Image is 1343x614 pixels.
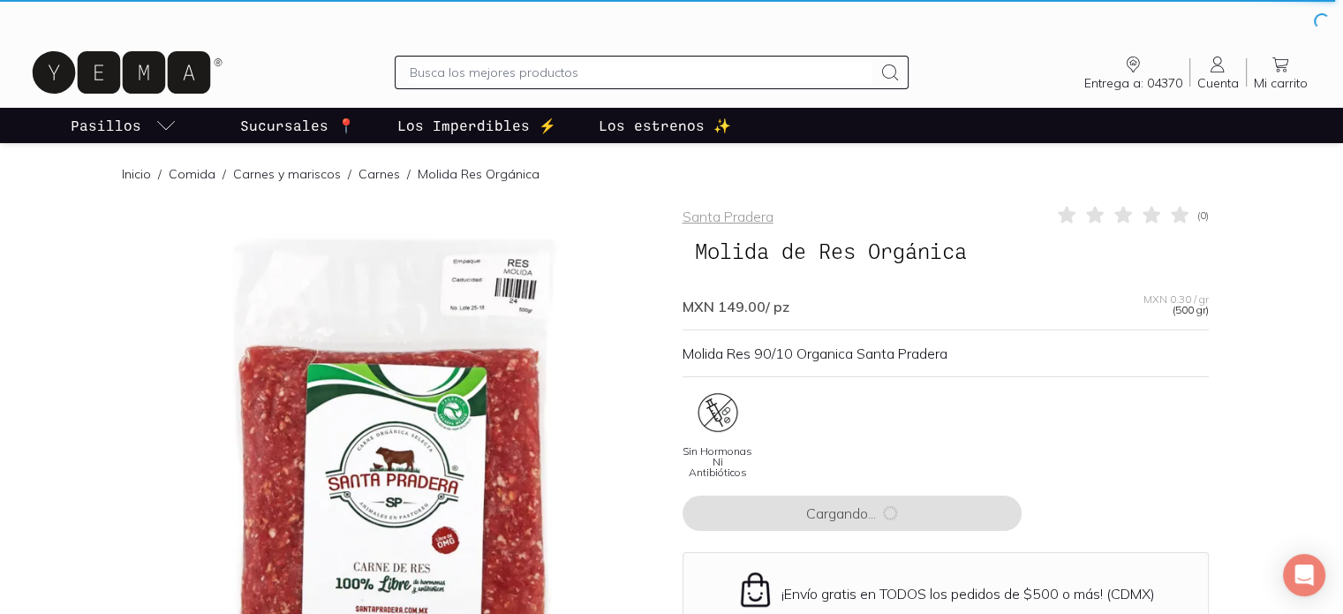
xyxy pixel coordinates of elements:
a: Cuenta [1190,54,1246,91]
span: ( 0 ) [1197,210,1209,221]
img: artboard-3-copy2x-1_d4a41e46-de31-4aac-8ab8-3a18f87fea64=fwebp-q70-w96 [697,391,739,434]
a: Inicio [122,166,151,182]
span: / [215,165,233,183]
span: Mi carrito [1254,75,1308,91]
a: Santa Pradera [683,208,773,225]
a: Carnes y mariscos [233,166,341,182]
button: Cargando... [683,496,1022,531]
p: ¡Envío gratis en TODOS los pedidos de $500 o más! (CDMX) [781,585,1155,603]
p: Molida Res 90/10 Organica Santa Pradera [683,345,1209,362]
span: / [400,165,418,183]
a: Los Imperdibles ⚡️ [394,108,560,143]
span: / [341,165,358,183]
a: Entrega a: 04370 [1077,54,1189,91]
span: / [151,165,169,183]
span: Cuenta [1197,75,1239,91]
p: Pasillos [71,115,141,136]
span: Sin Hormonas Ni Antibióticos [683,446,753,478]
div: Open Intercom Messenger [1283,554,1325,596]
p: Sucursales 📍 [240,115,355,136]
img: Envío [736,571,774,609]
a: Comida [169,166,215,182]
input: Busca los mejores productos [410,62,873,83]
a: Los estrenos ✨ [595,108,735,143]
span: MXN 149.00 / pz [683,298,789,315]
a: Carnes [358,166,400,182]
span: Molida de Res Orgánica [683,234,979,268]
span: MXN 0.30 / gr [1143,294,1209,305]
span: (500 gr) [1173,305,1209,315]
a: Sucursales 📍 [237,108,358,143]
a: pasillo-todos-link [67,108,180,143]
p: Molida Res Orgánica [418,165,539,183]
a: Mi carrito [1247,54,1315,91]
span: Entrega a: 04370 [1084,75,1182,91]
p: Los Imperdibles ⚡️ [397,115,556,136]
p: Los estrenos ✨ [599,115,731,136]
